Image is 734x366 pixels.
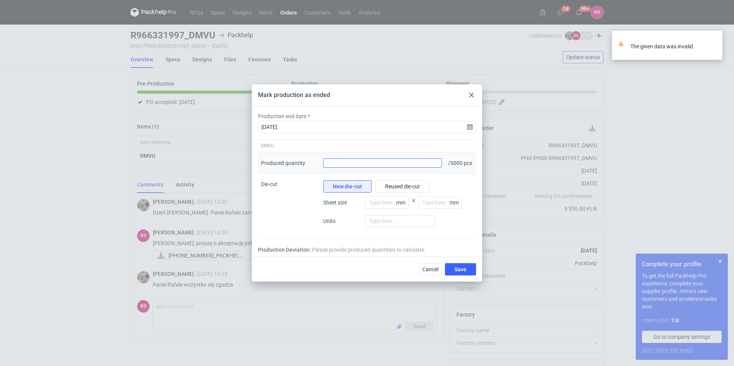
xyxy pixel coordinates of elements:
span: Units [323,217,362,225]
input: Type here... [365,215,435,227]
div: / 5000 pcs [445,152,476,174]
input: Type here... [365,196,408,209]
button: Cancel [419,263,442,275]
label: Production end date [258,112,306,120]
p: mm [450,199,462,206]
button: close [711,42,716,50]
div: Die-cut [258,174,320,240]
span: DMVU [261,143,274,149]
button: New die-cut [323,180,372,193]
span: Reused die-cut [385,184,420,189]
div: The given data was invalid. [630,43,711,50]
div: Production Deviation: [258,246,476,254]
button: Save [445,263,476,275]
span: Please provide produced quantities to calculate. [312,246,426,254]
input: Type here... [419,196,462,209]
div: Produced quantity [261,159,305,167]
span: Sheet size [323,199,362,206]
button: Reused die-cut [375,180,430,193]
p: mm [396,199,408,206]
span: New die-cut [333,184,362,189]
div: Mark production as ended [258,91,330,99]
span: Save [455,267,466,272]
span: Cancel [422,267,438,272]
span: x [412,196,415,215]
